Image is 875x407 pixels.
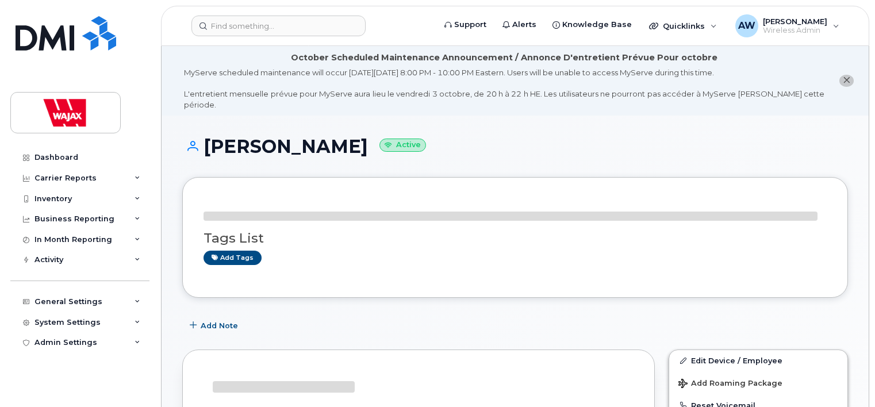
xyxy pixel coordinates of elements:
[201,320,238,331] span: Add Note
[839,75,854,87] button: close notification
[669,371,847,394] button: Add Roaming Package
[182,315,248,336] button: Add Note
[678,379,782,390] span: Add Roaming Package
[669,350,847,371] a: Edit Device / Employee
[379,139,426,152] small: Active
[204,231,827,245] h3: Tags List
[291,52,717,64] div: October Scheduled Maintenance Announcement / Annonce D'entretient Prévue Pour octobre
[204,251,262,265] a: Add tags
[184,67,824,110] div: MyServe scheduled maintenance will occur [DATE][DATE] 8:00 PM - 10:00 PM Eastern. Users will be u...
[182,136,848,156] h1: [PERSON_NAME]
